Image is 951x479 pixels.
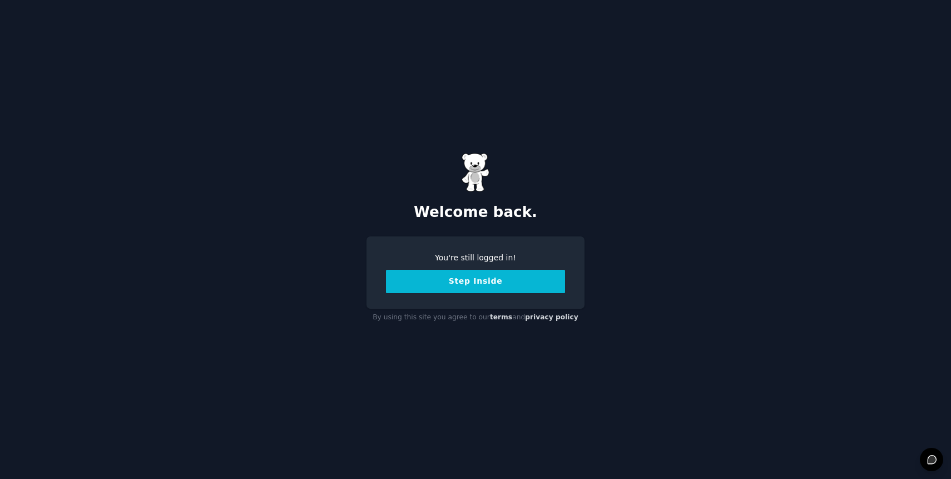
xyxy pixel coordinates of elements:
[366,309,585,327] div: By using this site you agree to our and
[386,252,565,264] div: You're still logged in!
[366,204,585,221] h2: Welcome back.
[462,153,489,192] img: Gummy Bear
[386,276,565,285] a: Step Inside
[490,313,512,321] a: terms
[386,270,565,293] button: Step Inside
[525,313,578,321] a: privacy policy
